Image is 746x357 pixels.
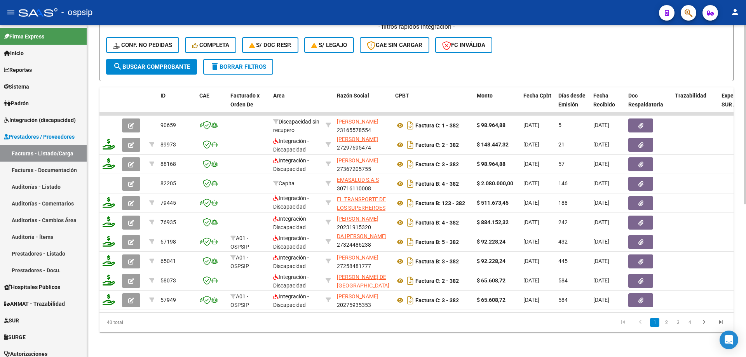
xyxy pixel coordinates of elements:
[415,239,459,245] strong: Factura B: 5 - 382
[160,200,176,206] span: 79445
[405,158,415,171] i: Descargar documento
[415,181,459,187] strong: Factura B: 4 - 382
[661,316,672,329] li: page 2
[672,87,718,122] datatable-header-cell: Trazabilidad
[523,92,551,99] span: Fecha Cpbt
[593,258,609,264] span: [DATE]
[520,87,555,122] datatable-header-cell: Fecha Cpbt
[675,92,706,99] span: Trazabilidad
[337,292,389,308] div: 20275935353
[628,92,663,108] span: Doc Respaldatoria
[477,161,505,167] strong: $ 98.964,88
[337,176,389,192] div: 30716110008
[415,142,459,148] strong: Factura C: 2 - 382
[523,297,539,303] span: [DATE]
[99,313,225,332] div: 40 total
[593,200,609,206] span: [DATE]
[477,219,509,225] strong: $ 884.152,32
[685,318,694,327] a: 4
[558,180,568,186] span: 146
[337,157,378,164] span: [PERSON_NAME]
[633,318,648,327] a: go to previous page
[405,255,415,268] i: Descargar documento
[720,331,738,349] div: Open Intercom Messenger
[4,49,24,57] span: Inicio
[477,92,493,99] span: Monto
[273,254,309,270] span: Integración - Discapacidad
[590,87,625,122] datatable-header-cell: Fecha Recibido
[616,318,631,327] a: go to first page
[4,66,32,74] span: Reportes
[523,239,539,245] span: [DATE]
[337,117,389,134] div: 23165578554
[160,141,176,148] span: 89973
[405,197,415,209] i: Descargar documento
[558,258,568,264] span: 445
[558,122,561,128] span: 5
[405,275,415,287] i: Descargar documento
[337,177,379,183] span: EMASALUD S.A.S
[593,219,609,225] span: [DATE]
[337,156,389,172] div: 27367205755
[113,62,122,71] mat-icon: search
[106,23,727,31] h4: - filtros rápidos Integración -
[593,180,609,186] span: [DATE]
[558,92,586,108] span: Días desde Emisión
[477,258,505,264] strong: $ 92.228,24
[160,161,176,167] span: 88168
[311,42,347,49] span: S/ legajo
[415,161,459,167] strong: Factura C: 3 - 382
[415,200,465,206] strong: Factura B: 123 - 382
[415,219,459,226] strong: Factura B: 4 - 382
[337,233,389,250] div: 27324486238
[199,92,209,99] span: CAE
[334,87,392,122] datatable-header-cell: Razón Social
[523,200,539,206] span: [DATE]
[160,92,166,99] span: ID
[273,195,309,210] span: Integración - Discapacidad
[593,297,609,303] span: [DATE]
[61,4,92,21] span: - ospsip
[555,87,590,122] datatable-header-cell: Días desde Emisión
[337,293,378,300] span: [PERSON_NAME]
[477,141,509,148] strong: $ 148.447,32
[157,87,196,122] datatable-header-cell: ID
[160,122,176,128] span: 90659
[558,161,565,167] span: 57
[523,219,539,225] span: [DATE]
[273,274,309,289] span: Integración - Discapacidad
[192,42,229,49] span: Completa
[395,92,409,99] span: CPBT
[337,195,389,211] div: 30718077903
[230,254,249,270] span: A01 - OSPSIP
[442,42,485,49] span: FC Inválida
[684,316,695,329] li: page 4
[405,139,415,151] i: Descargar documento
[160,297,176,303] span: 57949
[337,136,378,142] span: [PERSON_NAME]
[273,180,295,186] span: Capita
[523,141,539,148] span: [DATE]
[435,37,492,53] button: FC Inválida
[673,318,683,327] a: 3
[593,239,609,245] span: [DATE]
[405,294,415,306] i: Descargar documento
[337,273,389,289] div: 27234757542
[405,236,415,248] i: Descargar documento
[405,119,415,132] i: Descargar documento
[697,318,711,327] a: go to next page
[477,122,505,128] strong: $ 98.964,88
[405,178,415,190] i: Descargar documento
[593,277,609,284] span: [DATE]
[160,258,176,264] span: 65041
[196,87,227,122] datatable-header-cell: CAE
[337,233,387,239] span: DA [PERSON_NAME]
[625,87,672,122] datatable-header-cell: Doc Respaldatoria
[230,293,249,308] span: A01 - OSPSIP
[4,132,75,141] span: Prestadores / Proveedores
[210,63,266,70] span: Borrar Filtros
[160,239,176,245] span: 67198
[230,92,260,108] span: Facturado x Orden De
[4,32,44,41] span: Firma Express
[523,122,539,128] span: [DATE]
